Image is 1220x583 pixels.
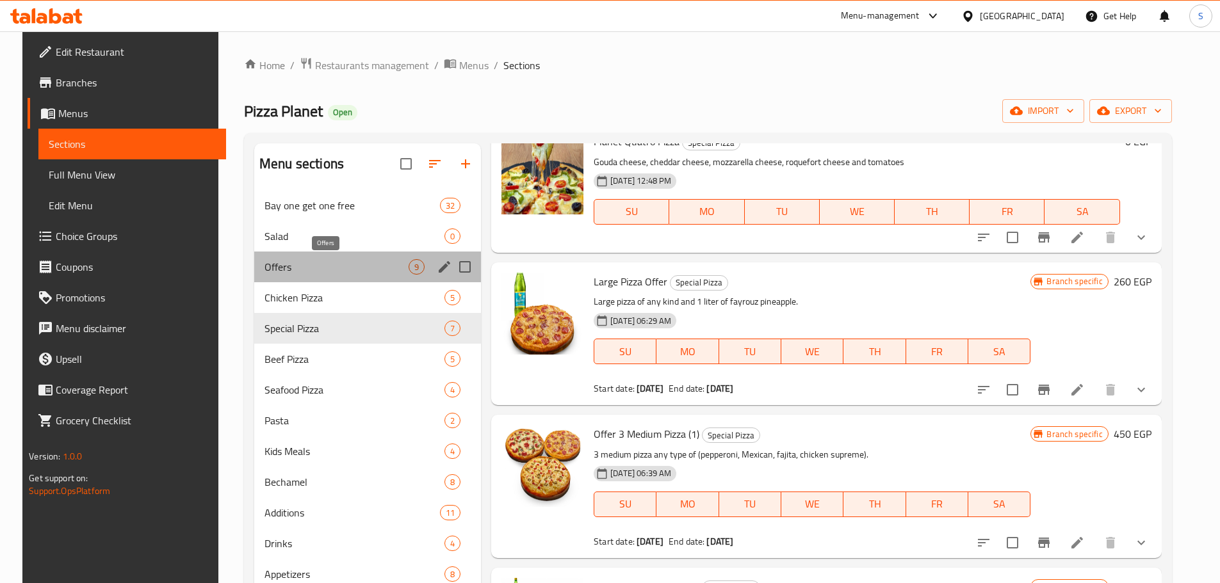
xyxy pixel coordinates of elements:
span: Special Pizza [264,321,444,336]
span: Pizza Planet [244,97,323,125]
div: Special Pizza [670,275,728,291]
div: [GEOGRAPHIC_DATA] [980,9,1064,23]
span: WE [786,495,838,513]
button: FR [970,199,1045,225]
span: [DATE] 06:39 AM [605,467,676,479]
span: 0 [445,230,460,243]
b: [DATE] [706,533,733,550]
span: Offer 3 Medium Pizza (1) [594,424,699,443]
div: Offers9edit [254,252,481,282]
svg: Show Choices [1134,535,1149,550]
li: / [290,58,295,73]
div: Drinks4 [254,528,481,559]
a: Edit Menu [38,190,226,221]
div: items [444,443,460,459]
span: TU [750,202,815,221]
div: Open [328,105,357,120]
span: Select to update [999,376,1026,403]
button: show more [1126,527,1157,558]
span: Appetizers [264,566,444,582]
button: MO [656,339,719,364]
span: Beef Pizza [264,351,444,367]
b: [DATE] [637,380,663,397]
nav: breadcrumb [244,57,1172,74]
div: Special Pizza [682,135,740,150]
p: 3 medium pizza any type of (pepperoni, Mexican, fajita, chicken supreme). [594,447,1030,463]
span: TH [849,495,900,513]
img: Offer 3 Medium Pizza (1) [501,425,583,507]
button: TU [719,339,781,364]
span: Restaurants management [315,58,429,73]
span: Select to update [999,224,1026,251]
div: items [444,382,460,397]
span: End date: [669,380,704,397]
button: Branch-specific-item [1029,374,1059,405]
span: Sections [503,58,540,73]
span: Seafood Pizza [264,382,444,397]
a: Upsell [28,344,226,374]
div: items [444,536,460,551]
span: TH [900,202,964,221]
button: TH [895,199,970,225]
div: items [444,566,460,582]
span: WE [786,342,838,361]
div: items [444,474,460,490]
span: FR [911,342,963,361]
span: Get support on: [29,470,88,486]
div: items [409,259,425,275]
span: Drinks [264,536,444,551]
span: TU [724,495,776,513]
button: TU [745,199,820,225]
a: Edit menu item [1070,382,1085,397]
button: SA [1045,199,1119,225]
li: / [494,58,498,73]
a: Choice Groups [28,221,226,252]
h2: Menu sections [259,154,344,173]
button: export [1089,99,1172,123]
button: FR [906,491,968,517]
a: Home [244,58,285,73]
div: Pasta2 [254,405,481,436]
div: items [444,290,460,305]
span: Open [328,107,357,118]
button: SU [594,339,656,364]
div: Menu-management [841,8,920,24]
span: Sections [49,136,216,152]
button: TH [843,339,906,364]
span: Coverage Report [56,382,216,397]
div: items [444,351,460,367]
span: Full Menu View [49,167,216,182]
span: Menu disclaimer [56,321,216,336]
p: Large pizza of any kind and 1 liter of fayrouz pineapple. [594,294,1030,310]
div: Bechamel8 [254,467,481,497]
a: Branches [28,67,226,98]
span: Special Pizza [671,275,728,290]
div: Seafood Pizza4 [254,374,481,405]
button: SA [968,491,1030,517]
span: [DATE] 06:29 AM [605,315,676,327]
span: 8 [445,476,460,488]
span: SA [973,495,1025,513]
h6: 450 EGP [1114,425,1151,443]
a: Grocery Checklist [28,405,226,436]
span: Branch specific [1041,428,1107,440]
span: Additions [264,505,440,520]
a: Menus [444,57,489,74]
a: Promotions [28,282,226,313]
button: delete [1095,222,1126,253]
span: Coupons [56,259,216,275]
span: import [1013,103,1074,119]
div: Special Pizza7 [254,313,481,344]
span: [DATE] 12:48 PM [605,175,676,187]
button: SU [594,491,656,517]
button: Branch-specific-item [1029,222,1059,253]
span: Branch specific [1041,275,1107,287]
button: TH [843,491,906,517]
a: Edit Restaurant [28,36,226,67]
span: TH [849,342,900,361]
button: SA [968,339,1030,364]
span: Edit Restaurant [56,44,216,60]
